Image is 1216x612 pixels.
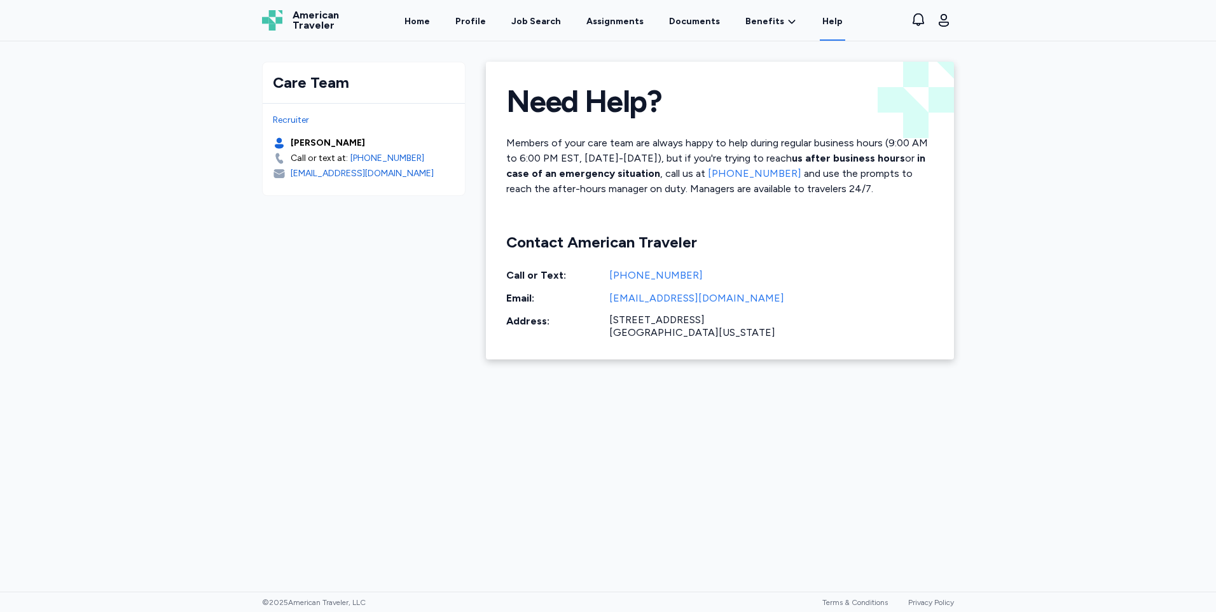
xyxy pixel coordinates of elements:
[273,73,455,93] div: Care Team
[609,291,934,306] a: [EMAIL_ADDRESS][DOMAIN_NAME]
[262,10,282,31] img: Logo
[609,314,934,326] div: [STREET_ADDRESS]
[273,114,455,127] div: Recruiter
[350,152,424,165] a: [PHONE_NUMBER]
[745,15,784,28] span: Benefits
[506,82,934,120] h1: Need Help?
[293,10,339,31] span: American Traveler
[609,326,934,339] div: [GEOGRAPHIC_DATA][US_STATE]
[506,314,602,339] div: Address:
[745,15,797,28] a: Benefits
[506,268,602,283] div: Call or Text:
[291,167,434,180] div: [EMAIL_ADDRESS][DOMAIN_NAME]
[908,598,954,607] a: Privacy Policy
[820,1,845,41] a: Help
[506,291,602,306] div: Email:
[708,167,801,179] a: [PHONE_NUMBER]
[792,152,905,164] strong: us after business hours
[506,136,934,217] div: Members of your care team are always happy to help during regular business hours (9:00 AM to 6:00...
[506,232,934,253] div: Contact American Traveler
[262,597,366,608] span: © 2025 American Traveler, LLC
[291,152,348,165] div: Call or text at:
[609,268,934,283] a: [PHONE_NUMBER]
[822,598,888,607] a: Terms & Conditions
[511,15,561,28] div: Job Search
[291,137,365,150] div: [PERSON_NAME]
